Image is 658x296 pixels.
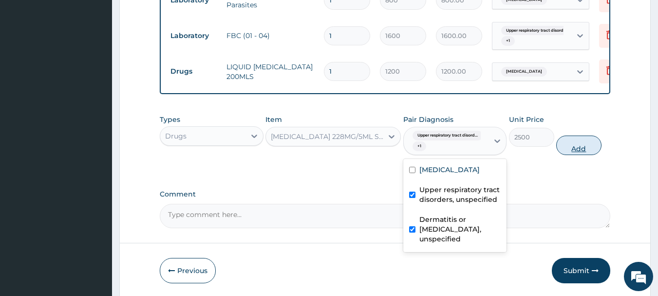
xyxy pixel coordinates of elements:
[56,87,134,185] span: We're online!
[166,27,222,45] td: Laboratory
[222,57,319,86] td: LIQUID [MEDICAL_DATA] 200MLS
[265,115,282,124] label: Item
[413,141,426,151] span: + 1
[509,115,544,124] label: Unit Price
[403,115,453,124] label: Pair Diagnosis
[552,258,610,283] button: Submit
[160,5,183,28] div: Minimize live chat window
[501,26,571,36] span: Upper respiratory tract disord...
[501,67,547,77] span: [MEDICAL_DATA]
[419,165,480,175] label: [MEDICAL_DATA]
[18,49,39,73] img: d_794563401_company_1708531726252_794563401
[160,190,611,198] label: Comment
[419,215,501,244] label: Dermatitis or [MEDICAL_DATA], unspecified
[51,55,164,67] div: Chat with us now
[413,131,483,140] span: Upper respiratory tract disord...
[556,136,602,155] button: Add
[419,185,501,204] label: Upper respiratory tract disorders, unspecified
[166,62,222,80] td: Drugs
[501,36,515,46] span: + 1
[271,132,384,141] div: [MEDICAL_DATA] 228MG/5ML SUSP
[5,195,186,229] textarea: Type your message and hit 'Enter'
[222,26,319,45] td: FBC (01 - 04)
[160,116,180,124] label: Types
[165,131,187,141] div: Drugs
[160,258,216,283] button: Previous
